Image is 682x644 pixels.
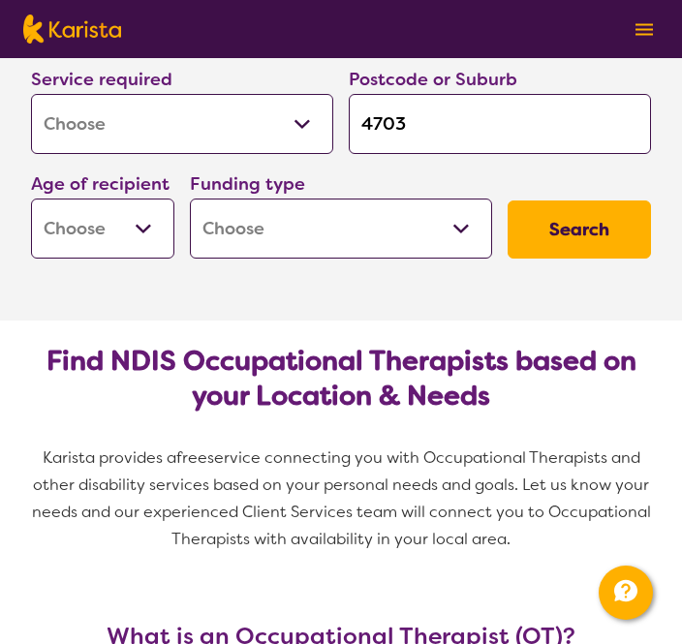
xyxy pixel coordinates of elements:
[31,68,172,91] label: Service required
[190,172,305,196] label: Funding type
[43,447,176,468] span: Karista provides a
[32,447,654,549] span: service connecting you with Occupational Therapists and other disability services based on your p...
[599,566,653,620] button: Channel Menu
[349,68,517,91] label: Postcode or Suburb
[31,172,170,196] label: Age of recipient
[176,447,207,468] span: free
[349,94,651,154] input: Type
[23,344,659,414] h2: Find NDIS Occupational Therapists based on your Location & Needs
[508,200,651,259] button: Search
[635,23,653,36] img: menu
[23,15,121,44] img: Karista logo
